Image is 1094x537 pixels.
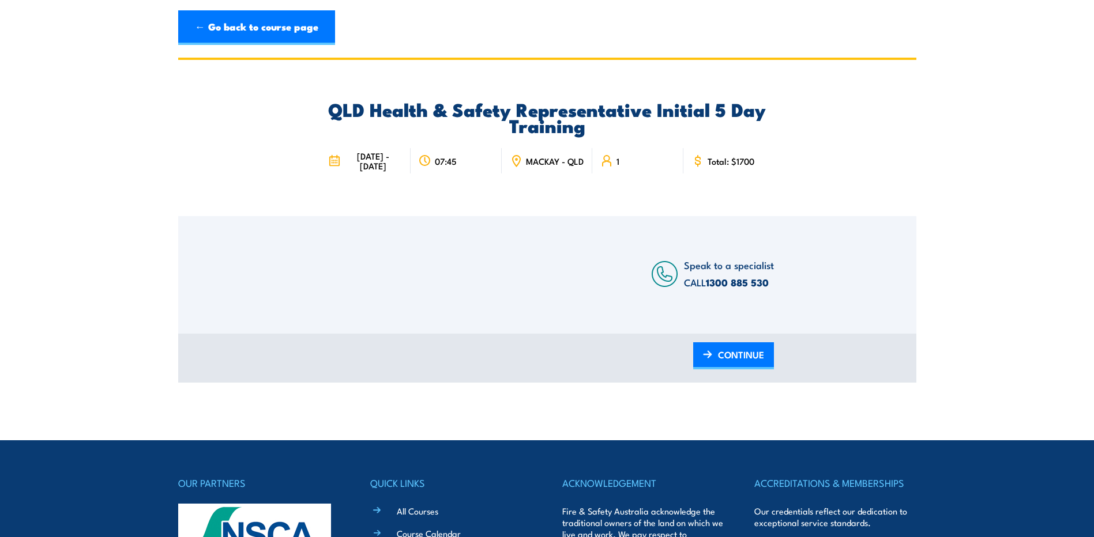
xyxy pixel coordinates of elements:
a: 1300 885 530 [706,275,769,290]
h4: ACCREDITATIONS & MEMBERSHIPS [754,475,916,491]
span: MACKAY - QLD [526,156,584,166]
h4: QUICK LINKS [370,475,532,491]
span: 1 [616,156,619,166]
a: ← Go back to course page [178,10,335,45]
h4: OUR PARTNERS [178,475,340,491]
span: Speak to a specialist CALL [684,258,774,289]
span: CONTINUE [718,339,764,370]
h2: QLD Health & Safety Representative Initial 5 Day Training [320,101,774,133]
span: Total: $1700 [708,156,754,166]
span: [DATE] - [DATE] [344,151,403,171]
p: Our credentials reflect our dedication to exceptional service standards. [754,505,916,528]
a: CONTINUE [693,342,774,369]
a: All Courses [397,505,438,517]
h4: ACKNOWLEDGEMENT [562,475,724,491]
span: 07:45 [435,156,457,166]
